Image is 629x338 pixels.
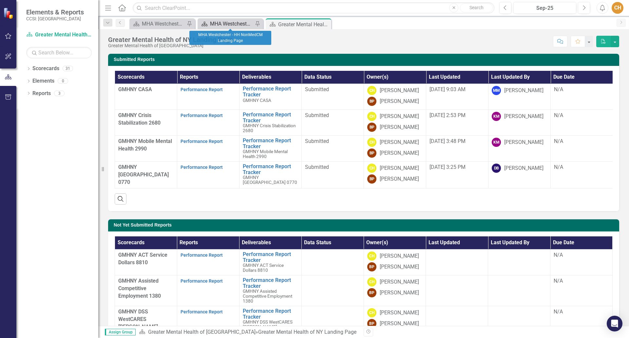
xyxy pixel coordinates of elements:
div: [PERSON_NAME] [380,124,419,131]
span: GMHNY DSS WestCARES [PERSON_NAME] [118,308,158,330]
div: N/A [554,251,609,259]
span: GMHNY Crisis Stabilization 2680 [243,123,296,133]
small: CCSI: [GEOGRAPHIC_DATA] [26,16,84,21]
div: [PERSON_NAME] [504,139,543,146]
div: [PERSON_NAME] [380,113,419,120]
div: MHA Westchester - HH CM Service Dollars Landing Page [142,20,185,28]
td: Double-Click to Edit [302,110,364,136]
span: Elements & Reports [26,8,84,16]
div: DB [492,164,501,173]
div: N/A [554,86,609,93]
div: [PERSON_NAME] [504,165,543,172]
h3: Submitted Reports [114,57,616,62]
span: GMHNY CASA [243,98,271,103]
td: Double-Click to Edit [302,162,364,189]
td: Double-Click to Edit Right Click for Context Menu [239,249,301,275]
span: Submitted [305,112,329,118]
div: MHA Westchester - HH NonMedCM Landing Page [189,31,271,45]
div: CH [367,251,376,261]
div: [PERSON_NAME] [380,87,419,94]
div: [PERSON_NAME] [380,175,419,183]
div: [PERSON_NAME] [504,87,543,94]
a: Performance Report Tracker [243,138,298,149]
td: Double-Click to Edit Right Click for Context Menu [239,110,302,136]
div: [PERSON_NAME] [380,263,419,271]
td: Double-Click to Edit Right Click for Context Menu [239,84,302,110]
span: GMHNY Assisted Competitive Employment 1380 [243,288,292,304]
div: MHA Westchester - HH NonMedCM Landing Page [210,20,253,28]
span: Assign Group [105,329,136,335]
a: Performance Report [181,87,223,92]
a: Scorecards [32,65,59,72]
td: Double-Click to Edit [301,275,364,306]
div: [PERSON_NAME] [504,113,543,120]
input: Search Below... [26,47,92,58]
div: CH [367,112,376,121]
img: ClearPoint Strategy [3,8,15,19]
div: [DATE] 2:53 PM [429,112,485,119]
div: [DATE] 3:48 PM [429,138,485,145]
td: Double-Click to Edit Right Click for Context Menu [239,275,301,306]
button: CH [612,2,623,14]
div: CH [367,164,376,173]
div: [PERSON_NAME] [380,98,419,105]
a: Performance Report [181,309,223,314]
button: Sep-25 [513,2,576,14]
a: Elements [32,77,54,85]
span: GMHNY ACT Service Dollars 8810 [243,263,284,273]
span: GMHNY Crisis Stabilization 2680 [118,112,161,126]
a: Performance Report [181,139,223,144]
a: Performance Report Tracker [243,112,298,123]
a: Performance Report Tracker [243,251,298,263]
a: Performance Report Tracker [243,86,298,97]
div: CH [367,86,376,95]
span: GMHNY Assisted Competitive Employment 1380 [118,278,161,299]
button: Search [460,3,493,12]
div: BP [367,319,376,328]
a: MHA Westchester - HH NonMedCM Landing Page [199,20,253,28]
div: [PERSON_NAME] [380,278,419,286]
div: Greater Mental Health of NY Landing Page [108,36,233,43]
div: [PERSON_NAME] [380,320,419,328]
div: Sep-25 [516,4,574,12]
div: [PERSON_NAME] [380,165,419,172]
div: » [139,328,359,336]
span: GMHNY ACT Service Dollars 8810 [118,252,167,266]
h3: Not Yet Submitted Reports [114,223,616,228]
span: GMHNY [GEOGRAPHIC_DATA] 0770 [118,164,169,185]
div: 3 [54,90,65,96]
div: [PERSON_NAME] [380,289,419,297]
td: Double-Click to Edit Right Click for Context Menu [239,136,302,162]
a: Performance Report Tracker [243,277,298,289]
div: N/A [554,277,609,285]
span: Submitted [305,86,329,92]
div: CH [367,308,376,317]
a: Performance Report [181,165,223,170]
div: CH [367,138,376,147]
div: MM [492,86,501,95]
div: N/A [554,164,609,171]
a: Greater Mental Health of [GEOGRAPHIC_DATA] [26,31,92,39]
div: [PERSON_NAME] [380,139,419,146]
a: MHA Westchester - HH CM Service Dollars Landing Page [131,20,185,28]
td: Double-Click to Edit Right Click for Context Menu [239,306,301,333]
td: Double-Click to Edit [301,306,364,333]
div: Open Intercom Messenger [607,316,622,331]
td: Double-Click to Edit Right Click for Context Menu [239,162,302,189]
div: [PERSON_NAME] [380,252,419,260]
div: BP [367,262,376,271]
div: BP [367,149,376,158]
div: [PERSON_NAME] [380,149,419,157]
div: N/A [554,112,609,119]
div: BP [367,174,376,184]
div: 0 [58,78,68,84]
div: KM [492,138,501,147]
span: GMHNY [GEOGRAPHIC_DATA] 0770 [243,175,297,185]
span: Submitted [305,164,329,170]
input: Search ClearPoint... [133,2,494,14]
div: N/A [554,308,609,316]
span: Search [469,5,484,10]
div: [DATE] 3:25 PM [429,164,485,171]
a: Reports [32,90,51,97]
